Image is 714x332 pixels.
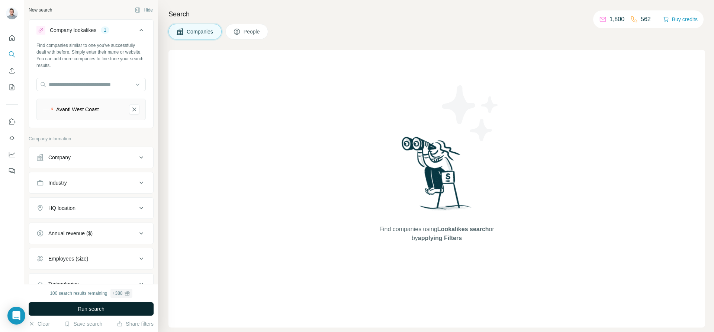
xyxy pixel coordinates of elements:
span: applying Filters [418,235,462,241]
button: Industry [29,174,153,192]
div: Annual revenue ($) [48,230,93,237]
button: Technologies [29,275,153,293]
span: Companies [187,28,214,35]
span: People [244,28,261,35]
img: Surfe Illustration - Stars [437,80,504,147]
img: Surfe Illustration - Woman searching with binoculars [398,135,476,218]
div: Avanti West Coast [56,106,99,113]
span: Find companies using or by [377,225,496,243]
div: Employees (size) [48,255,88,262]
div: Company [48,154,71,161]
div: 1 [101,27,109,33]
div: + 388 [113,290,123,297]
div: New search [29,7,52,13]
div: Industry [48,179,67,186]
button: Company lookalikes1 [29,21,153,42]
button: Feedback [6,164,18,178]
img: Avanti West Coast-logo [43,107,53,112]
p: 562 [641,15,651,24]
div: Find companies similar to one you've successfully dealt with before. Simply enter their name or w... [36,42,146,69]
button: Quick start [6,31,18,45]
button: My lists [6,80,18,94]
div: Technologies [48,280,79,288]
button: Buy credits [663,14,698,25]
button: Clear [29,320,50,328]
span: Lookalikes search [437,226,489,232]
div: HQ location [48,204,75,212]
button: Company [29,149,153,166]
button: Hide [129,4,158,16]
div: Open Intercom Messenger [7,307,25,325]
button: Save search [64,320,102,328]
p: Company information [29,135,154,142]
p: 1,800 [610,15,624,24]
button: HQ location [29,199,153,217]
button: Use Surfe on LinkedIn [6,115,18,128]
button: Use Surfe API [6,131,18,145]
button: Employees (size) [29,250,153,268]
button: Annual revenue ($) [29,224,153,242]
span: Run search [78,305,104,313]
button: Search [6,48,18,61]
button: Avanti West Coast-remove-button [129,104,139,115]
button: Run search [29,302,154,316]
img: Avatar [6,7,18,19]
button: Enrich CSV [6,64,18,77]
button: Share filters [117,320,154,328]
h4: Search [168,9,705,19]
div: Company lookalikes [50,26,96,34]
button: Dashboard [6,148,18,161]
div: 100 search results remaining [50,289,132,298]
